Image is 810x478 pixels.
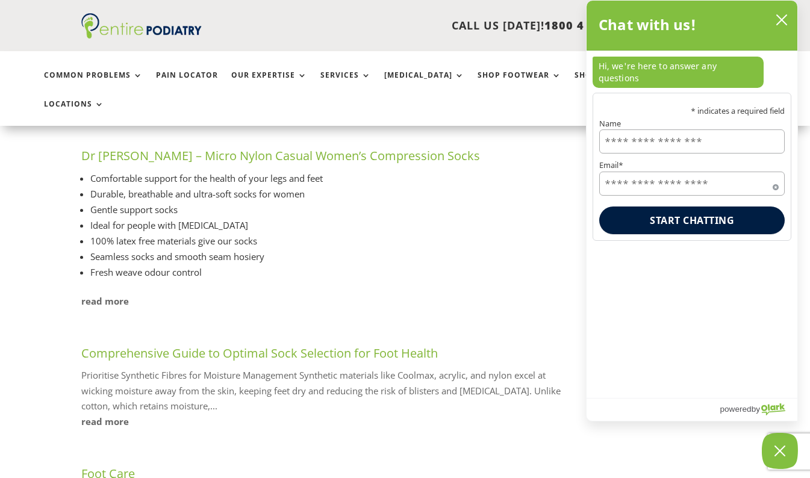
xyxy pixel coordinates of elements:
a: Dr [PERSON_NAME] – Micro Nylon Casual Women’s Compression Socks [81,147,480,164]
a: Entire Podiatry [81,29,202,41]
li: Gentle support socks [90,202,567,217]
li: Comfortable support for the health of your legs and feet [90,170,567,186]
span: powered [720,402,751,417]
button: Close Chatbox [762,433,798,469]
li: Durable, breathable and ultra-soft socks for women [90,186,567,202]
button: close chatbox [772,11,791,29]
span: by [752,402,760,417]
a: Shop Foot Care [575,71,658,97]
img: logo (1) [81,13,202,39]
p: Hi, we're here to answer any questions [593,57,764,88]
a: Common Problems [44,71,143,97]
input: Email [599,172,785,196]
li: Seamless socks and smooth seam hosiery [90,249,567,264]
p: Prioritise Synthetic Fibres for Moisture Management Synthetic materials like Coolmax, acrylic, an... [81,368,567,414]
a: Our Expertise [231,71,307,97]
a: Pain Locator [156,71,218,97]
div: chat [587,51,797,93]
a: Powered by Olark [720,399,797,421]
a: Services [320,71,371,97]
label: Name [599,120,785,128]
button: Start chatting [599,206,785,234]
li: Ideal for people with [MEDICAL_DATA] [90,217,567,233]
a: read more [81,294,567,309]
li: Fresh weave odour control [90,264,567,280]
a: read more [81,414,567,430]
a: Locations [44,100,104,126]
a: Comprehensive Guide to Optimal Sock Selection for Foot Health [81,345,438,361]
li: 100% latex free materials give our socks [90,233,567,249]
a: Shop Footwear [478,71,561,97]
span: Required field [773,182,779,188]
label: Email* [599,161,785,169]
input: Name [599,129,785,154]
p: CALL US [DATE]! [228,18,630,34]
h2: Chat with us! [599,13,697,37]
p: * indicates a required field [599,107,785,115]
span: 1800 4 ENTIRE [544,18,630,33]
a: [MEDICAL_DATA] [384,71,464,97]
